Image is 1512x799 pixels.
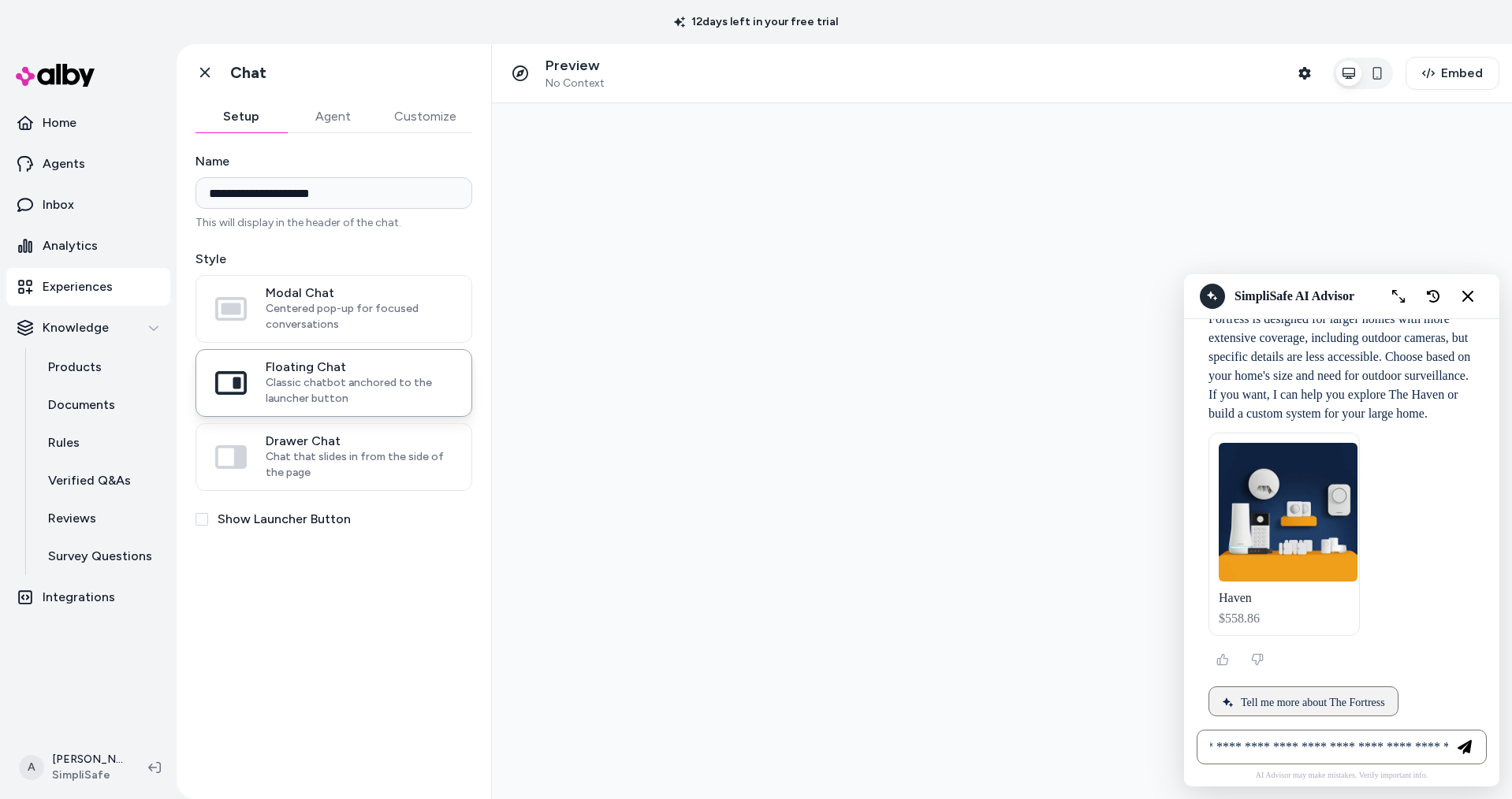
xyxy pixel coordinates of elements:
p: Products [48,358,102,377]
button: Agent [287,101,378,132]
p: Rules [48,433,80,452]
span: Classic chatbot anchored to the launcher button [266,375,452,407]
p: Verified Q&As [48,471,131,490]
p: Inbox [43,195,74,214]
button: Embed [1406,57,1499,90]
label: Name [196,152,472,171]
p: Integrations [43,588,115,607]
a: Analytics [6,227,170,265]
span: Drawer Chat [266,433,452,449]
h1: Chat [230,63,266,83]
a: Home [6,104,170,142]
p: Analytics [43,236,98,255]
a: Experiences [6,268,170,306]
span: No Context [546,76,605,91]
button: Customize [378,101,472,132]
p: Survey Questions [48,547,152,566]
p: Experiences [43,277,113,296]
p: [PERSON_NAME] [52,752,123,767]
p: Home [43,113,76,132]
p: Documents [48,396,115,414]
a: Reviews [32,500,170,537]
a: Survey Questions [32,537,170,575]
label: Style [196,250,472,269]
a: Documents [32,386,170,424]
a: Inbox [6,186,170,224]
label: Show Launcher Button [218,510,351,529]
p: Agents [43,154,85,173]
a: Integrations [6,578,170,616]
p: 12 days left in your free trial [665,14,847,30]
p: Preview [546,57,605,75]
button: A[PERSON_NAME]SimpliSafe [9,742,136,793]
p: Knowledge [43,318,109,337]
span: Centered pop-up for focused conversations [266,301,452,333]
p: This will display in the header of the chat. [196,215,472,231]
span: A [19,755,44,780]
span: Chat that slides in from the side of the page [266,449,452,481]
span: Floating Chat [266,359,452,375]
a: Agents [6,145,170,183]
p: Reviews [48,509,96,528]
span: SimpliSafe [52,767,123,783]
button: Setup [196,101,287,132]
a: Rules [32,424,170,462]
span: Embed [1441,64,1483,83]
a: Verified Q&As [32,462,170,500]
img: alby Logo [16,64,95,87]
button: Knowledge [6,309,170,347]
span: Modal Chat [266,285,452,301]
a: Products [32,348,170,386]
